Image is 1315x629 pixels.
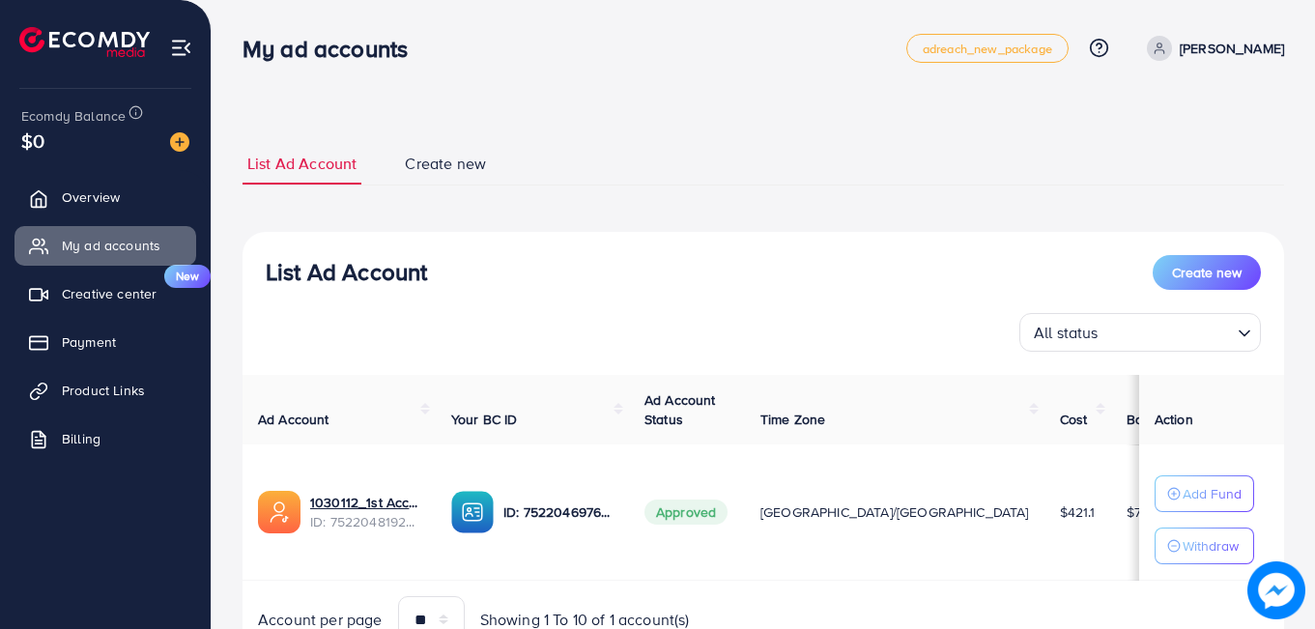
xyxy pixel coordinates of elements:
[21,106,126,126] span: Ecomdy Balance
[1155,528,1254,564] button: Withdraw
[1180,37,1284,60] p: [PERSON_NAME]
[170,37,192,59] img: menu
[266,258,427,286] h3: List Ad Account
[310,512,420,531] span: ID: 7522048192293355537
[1247,561,1305,619] img: image
[62,187,120,207] span: Overview
[62,381,145,400] span: Product Links
[62,429,100,448] span: Billing
[62,332,116,352] span: Payment
[1172,263,1242,282] span: Create new
[258,491,300,533] img: ic-ads-acc.e4c84228.svg
[164,265,211,288] span: New
[170,132,189,152] img: image
[1183,482,1242,505] p: Add Fund
[1019,313,1261,352] div: Search for option
[14,419,196,458] a: Billing
[247,153,357,175] span: List Ad Account
[1139,36,1284,61] a: [PERSON_NAME]
[14,274,196,313] a: Creative centerNew
[760,410,825,429] span: Time Zone
[906,34,1069,63] a: adreach_new_package
[19,27,150,57] img: logo
[1155,475,1254,512] button: Add Fund
[310,493,420,532] div: <span class='underline'>1030112_1st Account | Zohaib Bhai_1751363330022</span></br>75220481922933...
[1030,319,1102,347] span: All status
[1104,315,1230,347] input: Search for option
[405,153,486,175] span: Create new
[451,491,494,533] img: ic-ba-acc.ded83a64.svg
[503,500,614,524] p: ID: 7522046976930856968
[1155,410,1193,429] span: Action
[62,236,160,255] span: My ad accounts
[1060,410,1088,429] span: Cost
[310,493,420,512] a: 1030112_1st Account | Zohaib Bhai_1751363330022
[1183,534,1239,558] p: Withdraw
[14,178,196,216] a: Overview
[62,284,157,303] span: Creative center
[21,127,44,155] span: $0
[644,500,728,525] span: Approved
[451,410,518,429] span: Your BC ID
[760,502,1029,522] span: [GEOGRAPHIC_DATA]/[GEOGRAPHIC_DATA]
[258,410,329,429] span: Ad Account
[1060,502,1096,522] span: $421.1
[14,323,196,361] a: Payment
[14,371,196,410] a: Product Links
[1153,255,1261,290] button: Create new
[14,226,196,265] a: My ad accounts
[923,43,1052,55] span: adreach_new_package
[243,35,423,63] h3: My ad accounts
[644,390,716,429] span: Ad Account Status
